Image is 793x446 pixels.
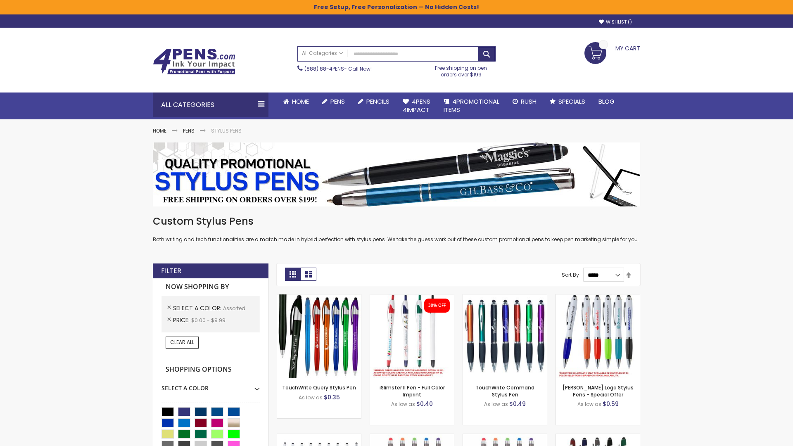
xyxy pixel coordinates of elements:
[173,316,191,324] span: Price
[437,93,506,119] a: 4PROMOTIONALITEMS
[506,93,543,111] a: Rush
[463,434,547,441] a: Islander Softy Gel with Stylus - ColorJet Imprint-Assorted
[277,93,316,111] a: Home
[366,97,389,106] span: Pencils
[161,378,260,392] div: Select A Color
[302,50,343,57] span: All Categories
[324,393,340,401] span: $0.35
[292,97,309,106] span: Home
[556,294,640,301] a: Kimberly Logo Stylus Pens-Assorted
[370,294,454,301] a: iSlimster II - Full Color-Assorted
[556,434,640,441] a: Custom Soft Touch® Metal Pens with Stylus-Assorted
[463,294,547,378] img: TouchWrite Command Stylus Pen-Assorted
[330,97,345,106] span: Pens
[191,317,226,324] span: $0.00 - $9.99
[299,394,323,401] span: As low as
[463,294,547,301] a: TouchWrite Command Stylus Pen-Assorted
[166,337,199,348] a: Clear All
[161,266,181,275] strong: Filter
[173,304,223,312] span: Select A Color
[351,93,396,111] a: Pencils
[603,400,619,408] span: $0.59
[153,48,235,75] img: 4Pens Custom Pens and Promotional Products
[161,361,260,379] strong: Shopping Options
[153,142,640,206] img: Stylus Pens
[304,65,372,72] span: - Call Now!
[370,294,454,378] img: iSlimster II - Full Color-Assorted
[562,271,579,278] label: Sort By
[484,401,508,408] span: As low as
[403,97,430,114] span: 4Pens 4impact
[282,384,356,391] a: TouchWrite Query Stylus Pen
[396,93,437,119] a: 4Pens4impact
[153,215,640,243] div: Both writing and tech functionalities are a match made in hybrid perfection with stylus pens. We ...
[316,93,351,111] a: Pens
[153,127,166,134] a: Home
[558,97,585,106] span: Specials
[153,93,268,117] div: All Categories
[153,215,640,228] h1: Custom Stylus Pens
[556,294,640,378] img: Kimberly Logo Stylus Pens-Assorted
[391,401,415,408] span: As low as
[444,97,499,114] span: 4PROMOTIONAL ITEMS
[183,127,195,134] a: Pens
[509,400,526,408] span: $0.49
[543,93,592,111] a: Specials
[277,434,361,441] a: Stiletto Advertising Stylus Pens-Assorted
[277,294,361,301] a: TouchWrite Query Stylus Pen-Assorted
[428,303,446,308] div: 30% OFF
[475,384,534,398] a: TouchWrite Command Stylus Pen
[298,47,347,60] a: All Categories
[521,97,537,106] span: Rush
[170,339,194,346] span: Clear All
[370,434,454,441] a: Islander Softy Gel Pen with Stylus-Assorted
[211,127,242,134] strong: Stylus Pens
[592,93,621,111] a: Blog
[161,278,260,296] strong: Now Shopping by
[427,62,496,78] div: Free shipping on pen orders over $199
[277,294,361,378] img: TouchWrite Query Stylus Pen-Assorted
[285,268,301,281] strong: Grid
[416,400,433,408] span: $0.40
[577,401,601,408] span: As low as
[599,19,632,25] a: Wishlist
[380,384,445,398] a: iSlimster II Pen - Full Color Imprint
[223,305,245,312] span: Assorted
[563,384,634,398] a: [PERSON_NAME] Logo Stylus Pens - Special Offer
[304,65,344,72] a: (888) 88-4PENS
[598,97,615,106] span: Blog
